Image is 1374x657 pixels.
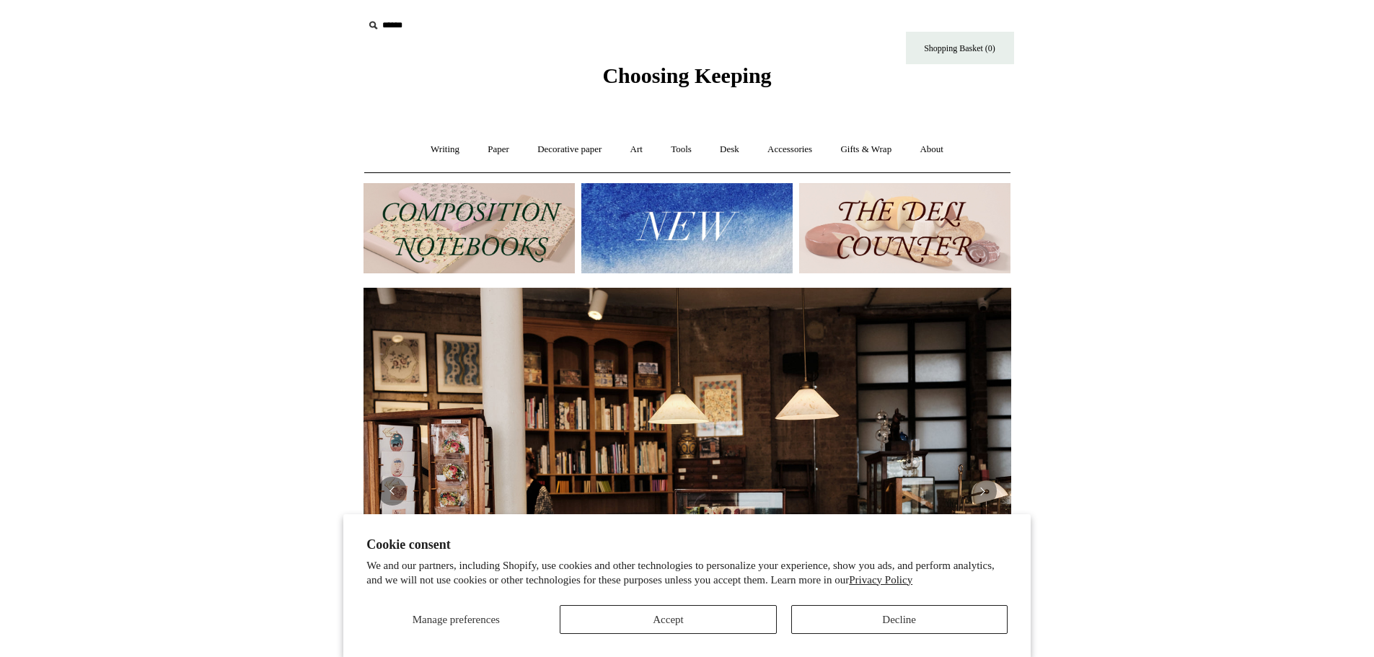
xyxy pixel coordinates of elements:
[849,574,912,586] a: Privacy Policy
[560,605,776,634] button: Accept
[907,131,956,169] a: About
[617,131,656,169] a: Art
[581,183,793,273] img: New.jpg__PID:f73bdf93-380a-4a35-bcfe-7823039498e1
[366,559,1008,587] p: We and our partners, including Shopify, use cookies and other technologies to personalize your ex...
[475,131,522,169] a: Paper
[906,32,1014,64] a: Shopping Basket (0)
[524,131,615,169] a: Decorative paper
[754,131,825,169] a: Accessories
[602,63,771,87] span: Choosing Keeping
[366,605,545,634] button: Manage preferences
[413,614,500,625] span: Manage preferences
[791,605,1008,634] button: Decline
[968,477,997,506] button: Next
[707,131,752,169] a: Desk
[799,183,1010,273] img: The Deli Counter
[827,131,904,169] a: Gifts & Wrap
[602,75,771,85] a: Choosing Keeping
[366,537,1008,552] h2: Cookie consent
[378,477,407,506] button: Previous
[418,131,472,169] a: Writing
[658,131,705,169] a: Tools
[364,183,575,273] img: 202302 Composition ledgers.jpg__PID:69722ee6-fa44-49dd-a067-31375e5d54ec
